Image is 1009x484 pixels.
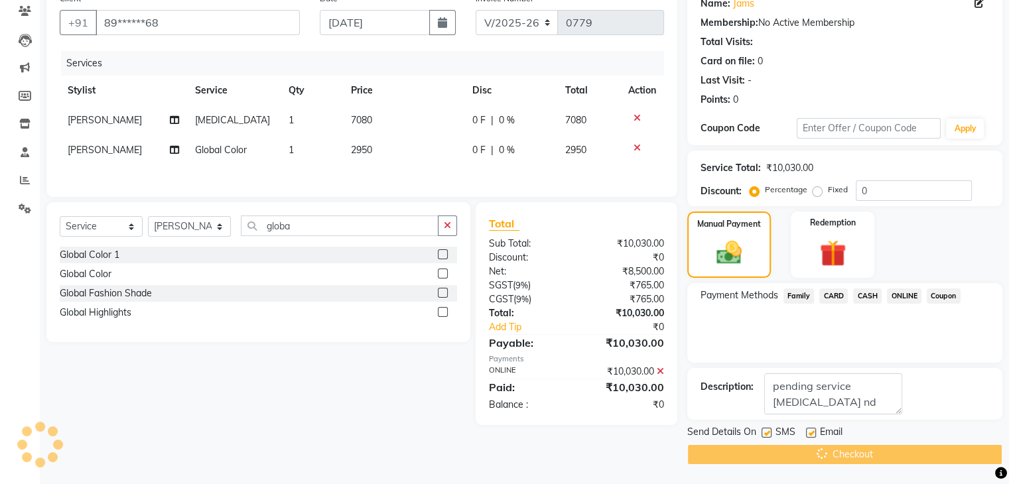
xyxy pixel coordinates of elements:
div: Discount: [701,184,742,198]
span: 7080 [565,114,586,126]
div: Points: [701,93,730,107]
span: [MEDICAL_DATA] [195,114,270,126]
span: 0 % [499,143,515,157]
div: Discount: [479,251,576,265]
label: Manual Payment [697,218,761,230]
div: 0 [733,93,738,107]
div: Card on file: [701,54,755,68]
span: Global Color [195,144,247,156]
th: Stylist [60,76,187,105]
div: Total: [479,306,576,320]
span: CGST [489,293,513,305]
div: ONLINE [479,365,576,379]
button: +91 [60,10,97,35]
div: Payable: [479,335,576,351]
button: Apply [946,119,984,139]
div: Description: [701,380,754,394]
div: ₹765.00 [576,278,674,292]
span: | [491,113,494,127]
input: Enter Offer / Coupon Code [797,118,941,139]
input: Search by Name/Mobile/Email/Code [96,10,300,35]
div: ₹765.00 [576,292,674,306]
span: Send Details On [687,425,756,442]
span: CASH [853,288,882,304]
div: ( ) [479,292,576,306]
th: Qty [281,76,343,105]
span: CARD [819,288,848,304]
span: Coupon [927,288,961,304]
div: Payments [489,353,664,365]
div: ₹0 [576,251,674,265]
span: 9% [515,280,528,290]
div: Balance : [479,398,576,412]
span: [PERSON_NAME] [68,114,142,126]
div: Global Color 1 [60,248,119,262]
span: 2950 [351,144,372,156]
span: SGST [489,279,513,291]
div: - [748,74,752,88]
label: Percentage [765,184,807,196]
span: 9% [516,294,529,304]
span: Total [489,217,519,231]
label: Fixed [828,184,848,196]
th: Service [187,76,281,105]
img: _cash.svg [708,238,750,267]
span: SMS [775,425,795,442]
div: Net: [479,265,576,278]
div: Global Highlights [60,306,131,320]
span: 0 % [499,113,515,127]
th: Action [620,76,664,105]
span: 1 [289,144,294,156]
div: Paid: [479,379,576,395]
span: | [491,143,494,157]
a: Add Tip [479,320,592,334]
span: 1 [289,114,294,126]
div: ₹10,030.00 [576,365,674,379]
div: ₹10,030.00 [576,379,674,395]
span: 7080 [351,114,372,126]
div: Global Color [60,267,111,281]
input: Search or Scan [241,215,438,236]
span: 2950 [565,144,586,156]
div: Membership: [701,16,758,30]
div: ( ) [479,278,576,292]
span: 0 F [472,113,486,127]
div: Service Total: [701,161,761,175]
div: Last Visit: [701,74,745,88]
div: ₹0 [592,320,673,334]
div: Total Visits: [701,35,753,49]
th: Total [557,76,620,105]
label: Redemption [810,217,856,229]
div: 0 [758,54,763,68]
span: [PERSON_NAME] [68,144,142,156]
th: Price [343,76,464,105]
span: 0 F [472,143,486,157]
th: Disc [464,76,557,105]
div: Coupon Code [701,121,797,135]
div: Services [61,51,674,76]
img: _gift.svg [811,237,854,270]
div: ₹10,030.00 [766,161,813,175]
div: ₹10,030.00 [576,237,674,251]
span: Family [783,288,815,304]
span: Payment Methods [701,288,778,302]
div: Global Fashion Shade [60,286,152,300]
div: No Active Membership [701,16,989,30]
div: ₹10,030.00 [576,335,674,351]
div: ₹0 [576,398,674,412]
span: ONLINE [887,288,921,304]
div: Sub Total: [479,237,576,251]
div: ₹10,030.00 [576,306,674,320]
div: ₹8,500.00 [576,265,674,278]
span: Email [820,425,842,442]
